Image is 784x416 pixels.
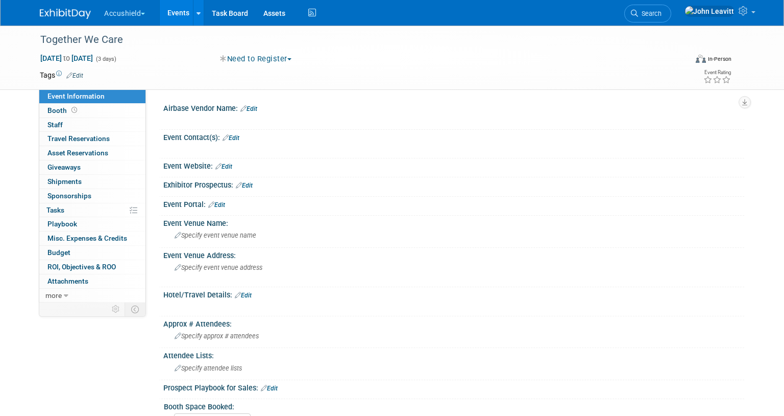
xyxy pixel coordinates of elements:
span: Attachments [47,277,88,285]
div: Event Format [629,53,731,68]
img: ExhibitDay [40,9,91,19]
span: Event Information [47,92,105,100]
div: Event Rating [703,70,731,75]
div: Attendee Lists: [163,348,744,361]
a: Edit [235,292,252,299]
td: Tags [40,70,83,80]
span: Asset Reservations [47,149,108,157]
a: Giveaways [39,160,145,174]
div: Event Website: [163,158,744,172]
div: In-Person [707,55,731,63]
img: Format-Inperson.png [696,55,706,63]
td: Toggle Event Tabs [125,303,146,316]
a: Shipments [39,175,145,189]
button: Need to Register [216,54,296,64]
a: Budget [39,246,145,260]
span: Specify event venue address [175,264,262,271]
span: Specify attendee lists [175,364,242,372]
div: Together We Care [37,31,673,49]
div: Hotel/Travel Details: [163,287,744,301]
span: Tasks [46,206,64,214]
span: to [62,54,71,62]
a: Staff [39,118,145,132]
span: Shipments [47,177,82,186]
span: Budget [47,248,70,257]
a: Edit [236,182,253,189]
a: Misc. Expenses & Credits [39,232,145,245]
span: (3 days) [95,56,116,62]
a: Edit [240,105,257,112]
span: Misc. Expenses & Credits [47,234,127,242]
span: Specify event venue name [175,232,256,239]
a: ROI, Objectives & ROO [39,260,145,274]
div: Event Venue Name: [163,216,744,228]
span: Playbook [47,220,77,228]
span: Travel Reservations [47,134,110,143]
a: Edit [66,72,83,79]
a: Edit [215,163,232,170]
a: Travel Reservations [39,132,145,146]
span: Search [638,10,661,17]
div: Airbase Vendor Name: [163,101,744,114]
div: Prospect Playbook for Sales: [163,380,744,394]
div: Approx # Attendees: [163,316,744,329]
a: more [39,289,145,303]
a: Booth [39,104,145,118]
span: [DATE] [DATE] [40,54,93,63]
div: Exhibitor Prospectus: [163,177,744,191]
a: Edit [208,201,225,209]
img: John Leavitt [684,6,734,17]
a: Playbook [39,217,145,231]
a: Sponsorships [39,189,145,203]
td: Personalize Event Tab Strip [107,303,125,316]
a: Edit [261,385,278,392]
span: more [45,291,62,299]
span: Specify approx # attendees [175,332,259,340]
a: Asset Reservations [39,146,145,160]
a: Search [624,5,671,22]
div: Event Venue Address: [163,248,744,261]
a: Edit [223,134,239,142]
a: Attachments [39,274,145,288]
span: Sponsorships [47,192,91,200]
a: Event Information [39,89,145,103]
span: Giveaways [47,163,81,171]
a: Tasks [39,203,145,217]
div: Booth Space Booked: [164,399,740,412]
span: Booth not reserved yet [69,106,79,114]
div: Event Contact(s): [163,130,744,143]
span: Staff [47,121,63,129]
span: ROI, Objectives & ROO [47,263,116,271]
div: Event Portal: [163,197,744,210]
span: Booth [47,106,79,114]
